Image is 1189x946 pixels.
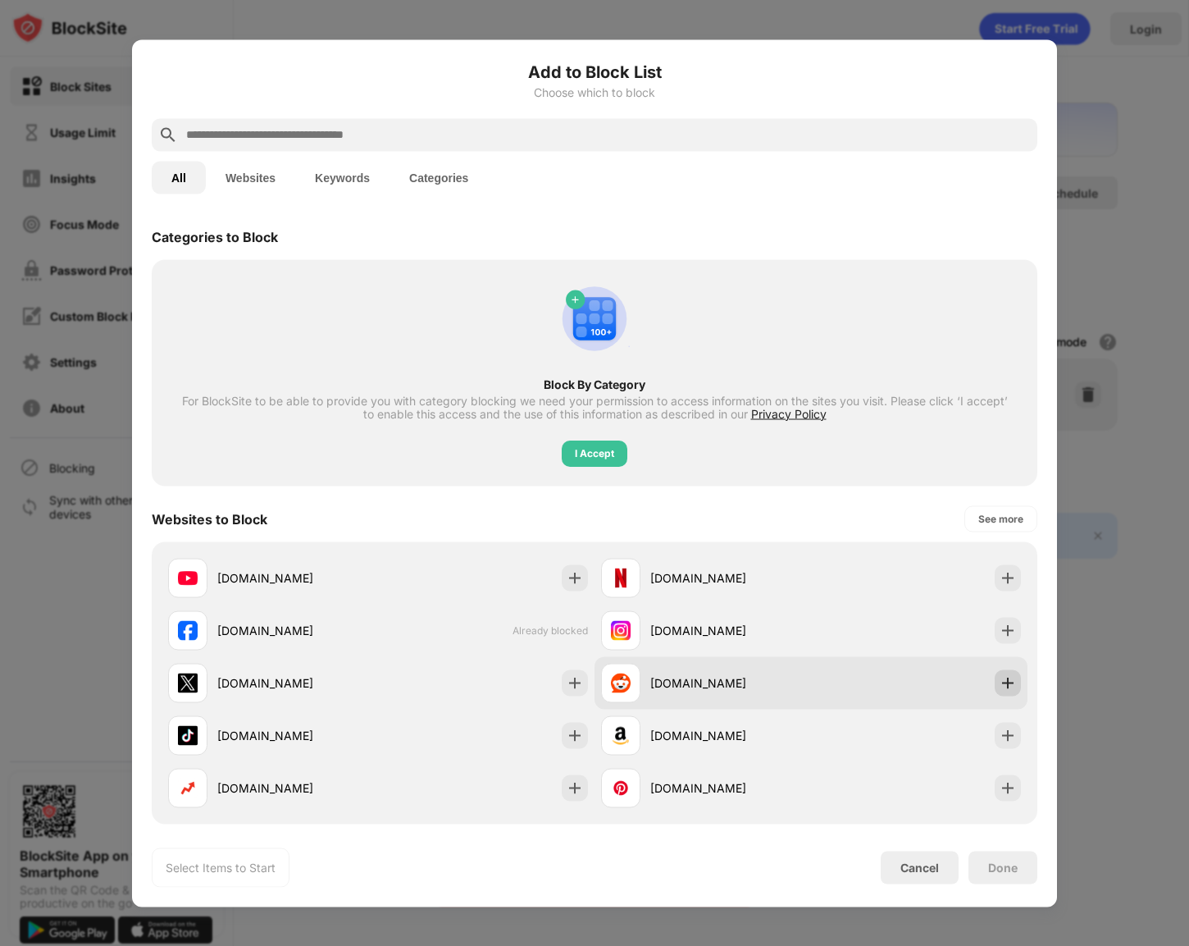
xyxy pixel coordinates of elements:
[988,861,1018,874] div: Done
[611,673,631,692] img: favicons
[152,85,1037,98] div: Choose which to block
[217,779,378,797] div: [DOMAIN_NAME]
[166,859,276,875] div: Select Items to Start
[575,445,614,461] div: I Accept
[512,624,588,637] span: Already blocked
[181,394,1008,420] div: For BlockSite to be able to provide you with category blocking we need your permission to access ...
[178,778,198,797] img: favicons
[181,377,1008,391] div: Block By Category
[900,861,939,875] div: Cancel
[650,674,811,692] div: [DOMAIN_NAME]
[611,620,631,640] img: favicons
[158,125,178,144] img: search.svg
[152,510,267,527] div: Websites to Block
[217,727,378,744] div: [DOMAIN_NAME]
[650,779,811,797] div: [DOMAIN_NAME]
[152,161,206,194] button: All
[650,727,811,744] div: [DOMAIN_NAME]
[178,568,198,587] img: favicons
[178,673,198,692] img: favicons
[217,622,378,639] div: [DOMAIN_NAME]
[152,228,278,244] div: Categories to Block
[389,161,488,194] button: Categories
[217,569,378,587] div: [DOMAIN_NAME]
[217,674,378,692] div: [DOMAIN_NAME]
[178,620,198,640] img: favicons
[555,279,634,358] img: category-add.svg
[295,161,389,194] button: Keywords
[206,161,295,194] button: Websites
[178,725,198,745] img: favicons
[611,778,631,797] img: favicons
[650,622,811,639] div: [DOMAIN_NAME]
[751,406,827,420] span: Privacy Policy
[650,569,811,587] div: [DOMAIN_NAME]
[611,725,631,745] img: favicons
[152,59,1037,84] h6: Add to Block List
[978,510,1023,527] div: See more
[611,568,631,587] img: favicons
